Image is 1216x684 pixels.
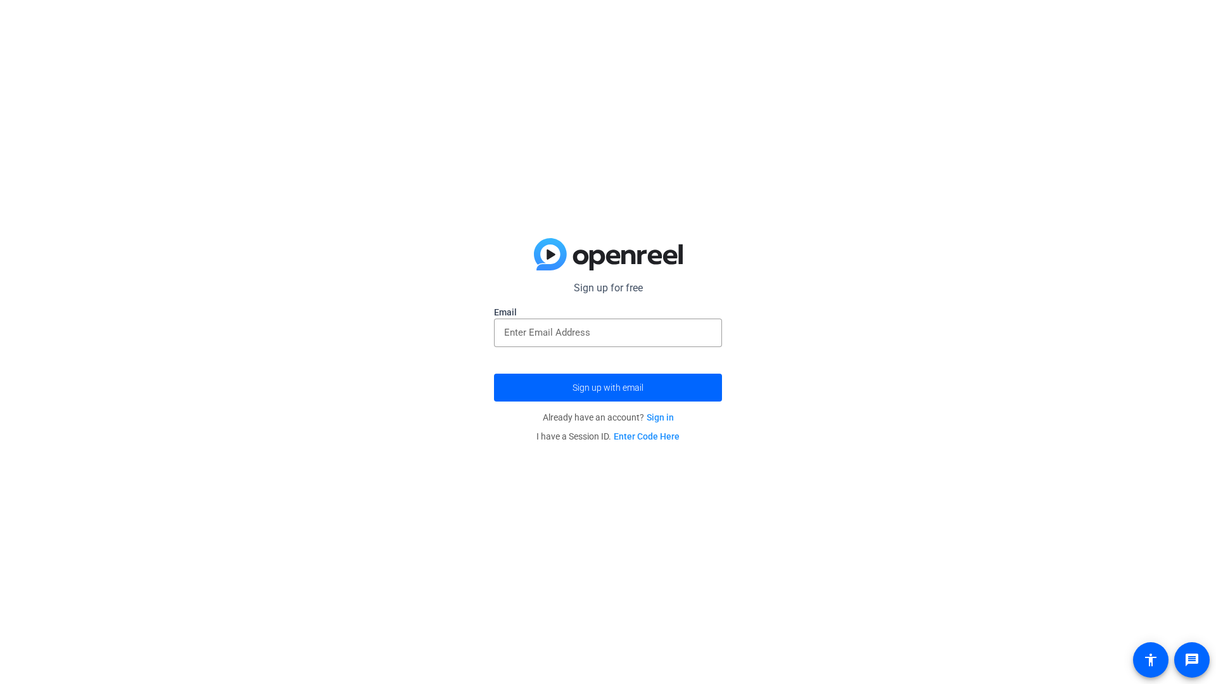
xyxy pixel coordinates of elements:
a: Sign in [647,412,674,422]
button: Sign up with email [494,374,722,402]
input: Enter Email Address [504,325,712,340]
span: Already have an account? [543,412,674,422]
span: I have a Session ID. [536,431,680,441]
mat-icon: accessibility [1143,652,1158,668]
img: blue-gradient.svg [534,238,683,271]
p: Sign up for free [494,281,722,296]
mat-icon: message [1184,652,1200,668]
label: Email [494,306,722,319]
a: Enter Code Here [614,431,680,441]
